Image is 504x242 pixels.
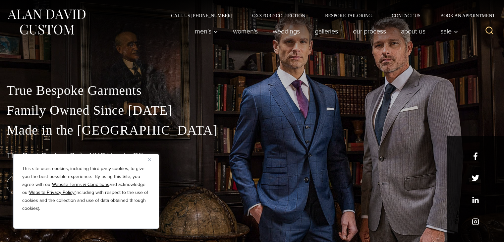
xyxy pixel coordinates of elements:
[382,13,430,18] a: Contact Us
[440,28,458,34] span: Sale
[161,13,242,18] a: Call Us [PHONE_NUMBER]
[148,158,151,161] img: Close
[22,165,150,212] p: This site uses cookies, including third party cookies, to give you the best possible experience. ...
[308,25,346,38] a: Galleries
[226,25,265,38] a: Women’s
[29,189,75,196] a: Website Privacy Policy
[265,25,308,38] a: weddings
[430,13,497,18] a: Book an Appointment
[161,13,497,18] nav: Secondary Navigation
[481,23,497,39] button: View Search Form
[188,25,462,38] nav: Primary Navigation
[52,181,109,188] a: Website Terms & Conditions
[148,155,156,163] button: Close
[7,81,497,140] p: True Bespoke Garments Family Owned Since [DATE] Made in the [GEOGRAPHIC_DATA]
[7,151,497,160] h1: The Best Custom Suits NYC Has to Offer
[7,175,99,194] a: book an appointment
[315,13,382,18] a: Bespoke Tailoring
[394,25,433,38] a: About Us
[7,7,86,37] img: Alan David Custom
[195,28,218,34] span: Men’s
[346,25,394,38] a: Our Process
[242,13,315,18] a: Oxxford Collection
